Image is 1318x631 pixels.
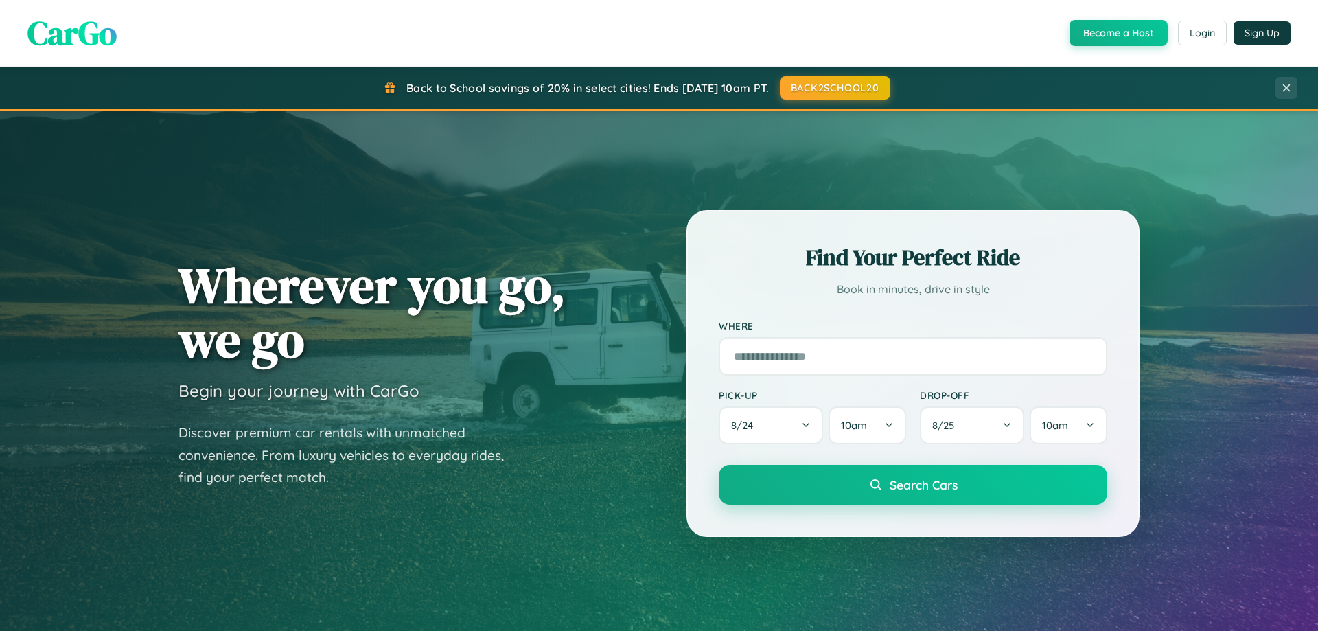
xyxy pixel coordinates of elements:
button: Login [1178,21,1227,45]
button: Become a Host [1070,20,1168,46]
p: Discover premium car rentals with unmatched convenience. From luxury vehicles to everyday rides, ... [178,422,522,489]
span: 10am [1042,419,1068,432]
span: 10am [841,419,867,432]
span: CarGo [27,10,117,56]
button: BACK2SCHOOL20 [780,76,890,100]
button: 8/24 [719,406,823,444]
span: 8 / 24 [731,419,760,432]
span: Search Cars [890,477,958,492]
h1: Wherever you go, we go [178,258,566,367]
p: Book in minutes, drive in style [719,279,1107,299]
button: 10am [829,406,906,444]
span: 8 / 25 [932,419,961,432]
label: Pick-up [719,389,906,401]
span: Back to School savings of 20% in select cities! Ends [DATE] 10am PT. [406,81,769,95]
h2: Find Your Perfect Ride [719,242,1107,273]
button: Search Cars [719,465,1107,505]
h3: Begin your journey with CarGo [178,380,419,401]
button: Sign Up [1234,21,1291,45]
label: Drop-off [920,389,1107,401]
button: 10am [1030,406,1107,444]
label: Where [719,320,1107,332]
button: 8/25 [920,406,1024,444]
